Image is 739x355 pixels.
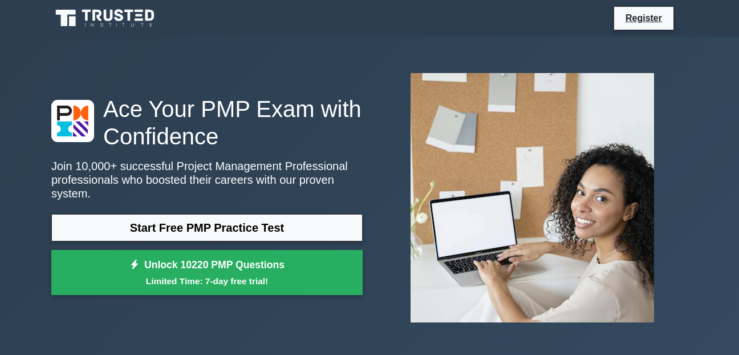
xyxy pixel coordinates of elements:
small: Limited Time: 7-day free trial! [66,275,348,288]
p: Join 10,000+ successful Project Management Professional professionals who boosted their careers w... [51,159,363,200]
a: Start Free PMP Practice Test [51,214,363,241]
h1: Ace Your PMP Exam with Confidence [51,95,363,150]
a: Register [619,11,669,25]
a: Unlock 10220 PMP QuestionsLimited Time: 7-day free trial! [51,250,363,296]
